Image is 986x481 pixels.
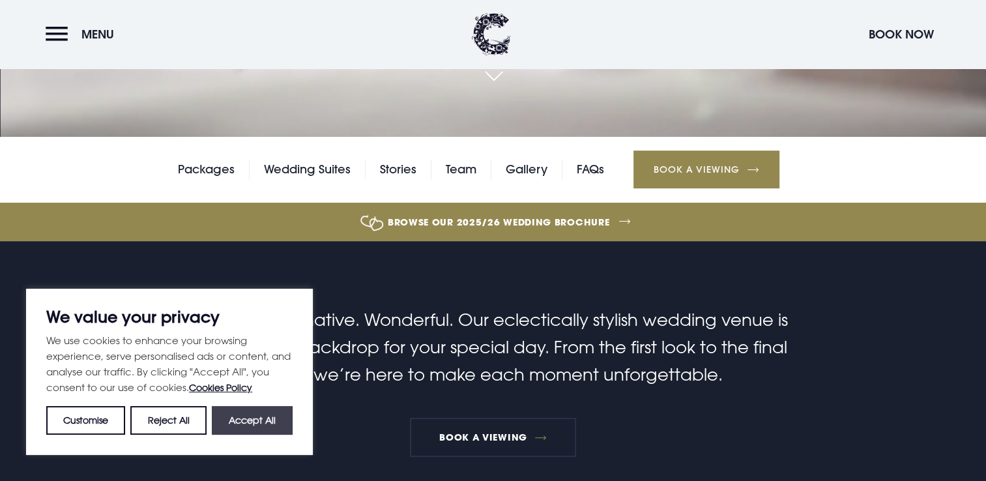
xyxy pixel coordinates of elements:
[446,160,476,179] a: Team
[46,332,293,396] p: We use cookies to enhance your browsing experience, serve personalised ads or content, and analys...
[862,20,940,48] button: Book Now
[46,20,121,48] button: Menu
[264,160,351,179] a: Wedding Suites
[81,27,114,42] span: Menu
[633,151,779,188] a: Book a Viewing
[46,406,125,435] button: Customise
[380,160,416,179] a: Stories
[506,160,547,179] a: Gallery
[46,309,293,325] p: We value your privacy
[26,289,313,455] div: We value your privacy
[130,406,206,435] button: Reject All
[178,160,235,179] a: Packages
[410,418,577,457] a: Book a viewing
[472,13,511,55] img: Clandeboye Lodge
[182,306,803,388] p: Unique. Alternative. Wonderful. Our eclectically stylish wedding venue is the perfect backdrop fo...
[212,406,293,435] button: Accept All
[577,160,604,179] a: FAQs
[189,382,252,393] a: Cookies Policy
